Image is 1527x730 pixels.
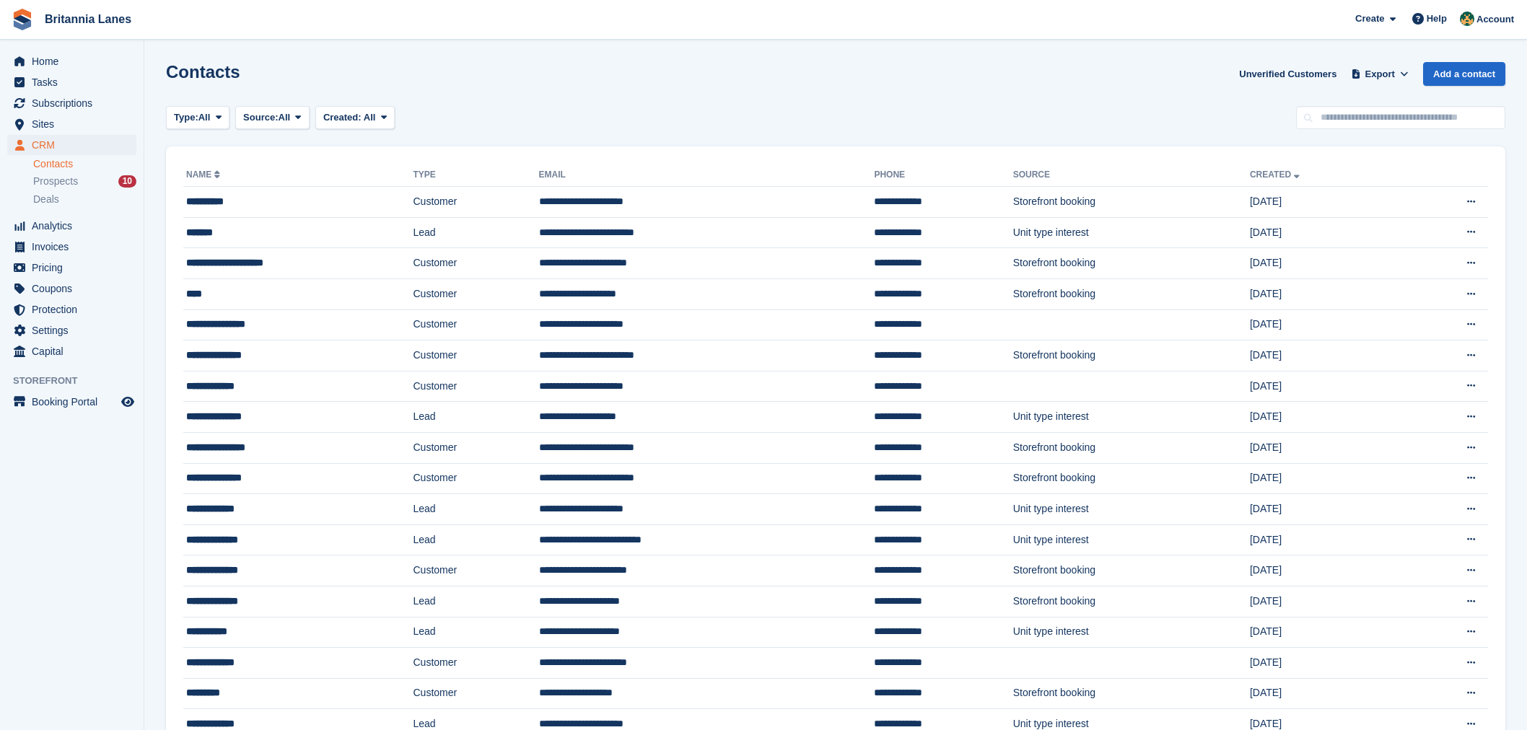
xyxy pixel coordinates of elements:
td: Storefront booking [1013,187,1250,218]
span: Protection [32,299,118,320]
span: Deals [33,193,59,206]
img: stora-icon-8386f47178a22dfd0bd8f6a31ec36ba5ce8667c1dd55bd0f319d3a0aa187defe.svg [12,9,33,30]
span: All [198,110,211,125]
span: Invoices [32,237,118,257]
td: [DATE] [1250,278,1401,309]
td: [DATE] [1250,371,1401,402]
td: Storefront booking [1013,586,1250,617]
span: Settings [32,320,118,340]
td: [DATE] [1250,617,1401,648]
span: Analytics [32,216,118,236]
td: [DATE] [1250,648,1401,679]
a: Prospects 10 [33,174,136,189]
td: [DATE] [1250,248,1401,279]
td: Lead [413,217,538,248]
a: menu [7,216,136,236]
span: Capital [32,341,118,361]
button: Type: All [166,106,229,130]
td: [DATE] [1250,494,1401,525]
a: Add a contact [1423,62,1505,86]
span: Create [1355,12,1384,26]
td: [DATE] [1250,402,1401,433]
a: menu [7,237,136,257]
td: Unit type interest [1013,494,1250,525]
td: Customer [413,555,538,586]
span: Storefront [13,374,144,388]
td: Storefront booking [1013,678,1250,709]
a: menu [7,114,136,134]
td: Storefront booking [1013,463,1250,494]
a: Unverified Customers [1233,62,1342,86]
td: [DATE] [1250,309,1401,340]
td: Unit type interest [1013,524,1250,555]
a: menu [7,392,136,412]
th: Phone [874,164,1012,187]
button: Export [1348,62,1412,86]
td: [DATE] [1250,187,1401,218]
td: Customer [413,309,538,340]
span: Export [1365,67,1395,82]
td: Customer [413,340,538,371]
td: Lead [413,524,538,555]
div: 10 [118,175,136,188]
td: Customer [413,278,538,309]
button: Created: All [315,106,395,130]
span: All [364,112,376,123]
td: [DATE] [1250,432,1401,463]
td: [DATE] [1250,340,1401,371]
a: menu [7,135,136,155]
span: Tasks [32,72,118,92]
td: Unit type interest [1013,402,1250,433]
a: Britannia Lanes [39,7,137,31]
td: Unit type interest [1013,217,1250,248]
td: Lead [413,586,538,617]
td: Customer [413,648,538,679]
a: Created [1250,170,1303,180]
td: Storefront booking [1013,432,1250,463]
a: menu [7,278,136,299]
img: Nathan Kellow [1460,12,1474,26]
span: Subscriptions [32,93,118,113]
span: Account [1476,12,1514,27]
a: menu [7,72,136,92]
span: Help [1427,12,1447,26]
td: Customer [413,187,538,218]
td: Customer [413,678,538,709]
span: All [279,110,291,125]
td: Lead [413,617,538,648]
a: menu [7,258,136,278]
td: Customer [413,463,538,494]
td: [DATE] [1250,217,1401,248]
td: Lead [413,402,538,433]
a: Contacts [33,157,136,171]
td: Lead [413,494,538,525]
span: Created: [323,112,362,123]
a: Preview store [119,393,136,410]
td: Storefront booking [1013,278,1250,309]
span: Sites [32,114,118,134]
span: Coupons [32,278,118,299]
td: Customer [413,371,538,402]
a: menu [7,93,136,113]
th: Type [413,164,538,187]
a: Name [186,170,223,180]
th: Email [539,164,875,187]
span: Prospects [33,175,78,188]
span: Pricing [32,258,118,278]
td: Customer [413,432,538,463]
a: menu [7,341,136,361]
td: [DATE] [1250,524,1401,555]
td: Storefront booking [1013,555,1250,586]
span: Source: [243,110,278,125]
a: menu [7,299,136,320]
a: menu [7,51,136,71]
span: Type: [174,110,198,125]
button: Source: All [235,106,310,130]
a: Deals [33,192,136,207]
a: menu [7,320,136,340]
td: Customer [413,248,538,279]
td: [DATE] [1250,463,1401,494]
td: Unit type interest [1013,617,1250,648]
td: [DATE] [1250,555,1401,586]
span: Home [32,51,118,71]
